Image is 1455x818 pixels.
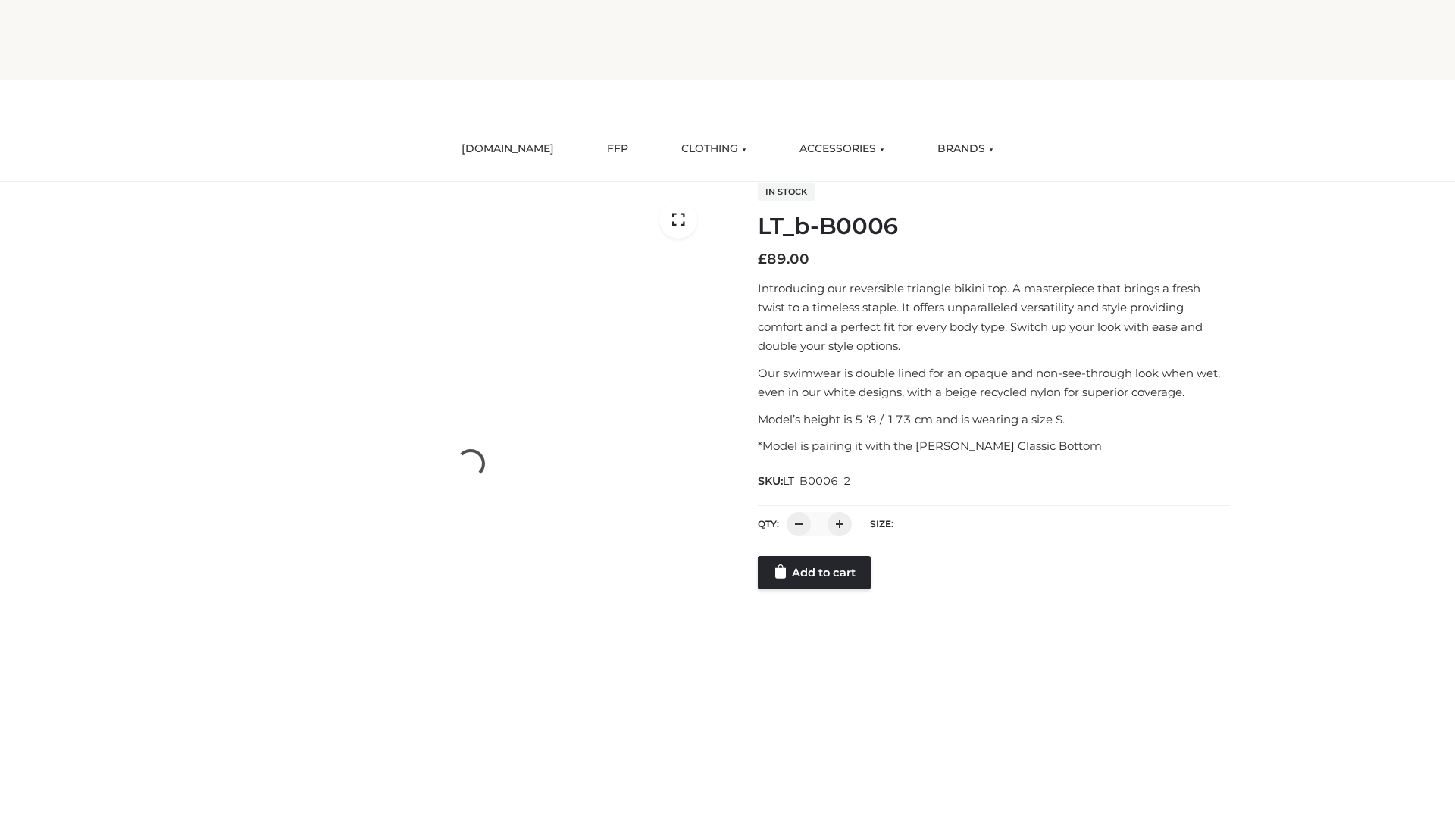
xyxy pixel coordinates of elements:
span: £ [758,251,767,267]
span: SKU: [758,472,853,490]
label: Size: [870,518,893,529]
span: In stock [758,183,815,201]
a: Add to cart [758,556,871,589]
label: QTY: [758,518,779,529]
p: Model’s height is 5 ‘8 / 173 cm and is wearing a size S. [758,410,1230,429]
p: *Model is pairing it with the [PERSON_NAME] Classic Bottom [758,436,1230,456]
p: Our swimwear is double lined for an opaque and non-see-through look when wet, even in our white d... [758,364,1230,402]
p: Introducing our reversible triangle bikini top. A masterpiece that brings a fresh twist to a time... [758,279,1230,356]
h1: LT_b-B0006 [758,213,1230,240]
a: CLOTHING [670,133,758,166]
a: BRANDS [926,133,1005,166]
a: ACCESSORIES [788,133,896,166]
bdi: 89.00 [758,251,809,267]
a: [DOMAIN_NAME] [450,133,565,166]
a: FFP [596,133,640,166]
span: LT_B0006_2 [783,474,851,488]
